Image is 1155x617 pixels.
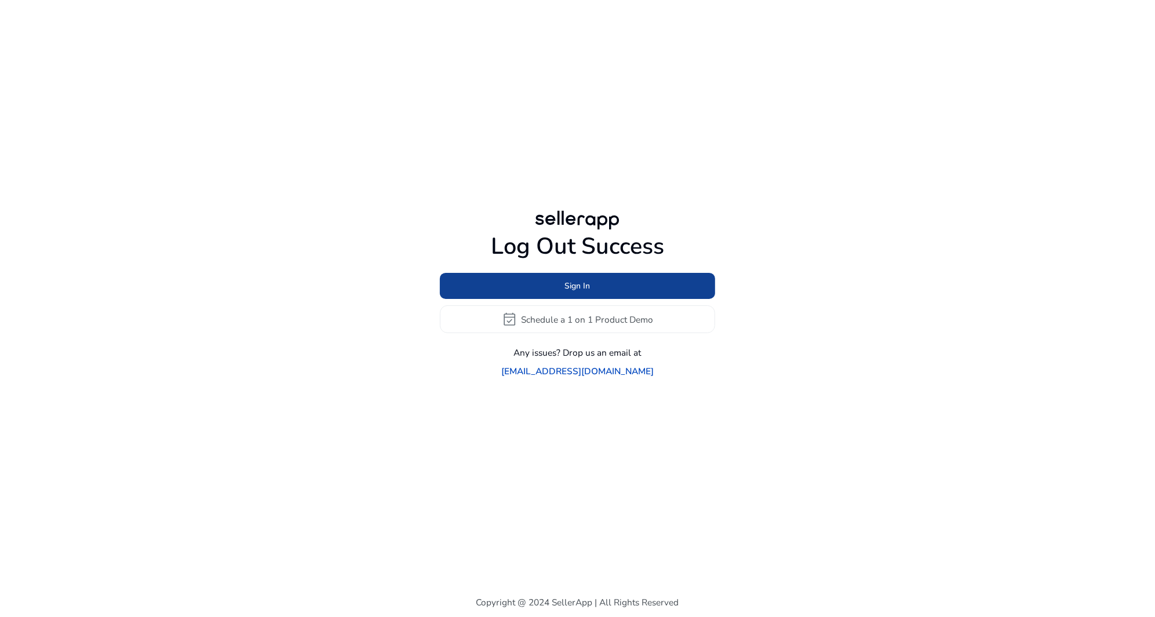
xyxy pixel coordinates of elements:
h1: Log Out Success [440,233,715,261]
button: Sign In [440,273,715,299]
a: [EMAIL_ADDRESS][DOMAIN_NAME] [501,364,654,378]
button: event_availableSchedule a 1 on 1 Product Demo [440,305,715,333]
p: Any issues? Drop us an email at [514,346,642,359]
span: event_available [502,312,517,327]
span: Sign In [565,280,591,292]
